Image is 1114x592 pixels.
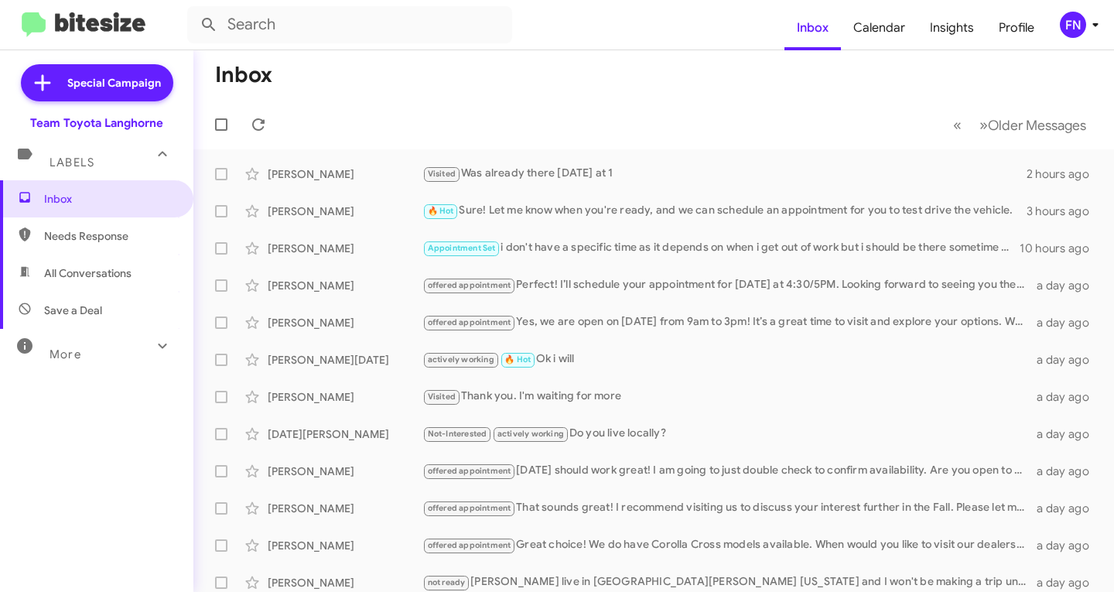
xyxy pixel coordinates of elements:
[422,536,1034,554] div: Great choice! We do have Corolla Cross models available. When would you like to visit our dealers...
[428,280,511,290] span: offered appointment
[1034,575,1102,590] div: a day ago
[428,466,511,476] span: offered appointment
[504,354,531,364] span: 🔥 Hot
[268,426,422,442] div: [DATE][PERSON_NAME]
[1027,166,1102,182] div: 2 hours ago
[986,5,1047,50] a: Profile
[988,117,1086,134] span: Older Messages
[979,115,988,135] span: »
[1034,352,1102,368] div: a day ago
[268,389,422,405] div: [PERSON_NAME]
[422,425,1034,443] div: Do you live locally?
[215,63,272,87] h1: Inbox
[1034,501,1102,516] div: a day ago
[422,388,1034,406] div: Thank you. I'm waiting for more
[784,5,841,50] a: Inbox
[44,303,102,318] span: Save a Deal
[953,115,962,135] span: «
[428,206,454,216] span: 🔥 Hot
[918,5,986,50] a: Insights
[268,315,422,330] div: [PERSON_NAME]
[422,239,1020,257] div: i don't have a specific time as it depends on when i get out of work but i should be there someti...
[428,577,466,587] span: not ready
[422,351,1034,368] div: Ok i will
[67,75,161,91] span: Special Campaign
[1060,12,1086,38] div: FN
[268,501,422,516] div: [PERSON_NAME]
[428,429,487,439] span: Not-Interested
[187,6,512,43] input: Search
[44,228,176,244] span: Needs Response
[1034,315,1102,330] div: a day ago
[268,464,422,479] div: [PERSON_NAME]
[1034,538,1102,553] div: a day ago
[841,5,918,50] a: Calendar
[422,313,1034,331] div: Yes, we are open on [DATE] from 9am to 3pm! It’s a great time to visit and explore your options. ...
[422,499,1034,517] div: That sounds great! I recommend visiting us to discuss your interest further in the Fall. Please l...
[1027,204,1102,219] div: 3 hours ago
[1034,389,1102,405] div: a day ago
[44,265,132,281] span: All Conversations
[422,573,1034,591] div: [PERSON_NAME] live in [GEOGRAPHIC_DATA][PERSON_NAME] [US_STATE] and I won't be making a trip unti...
[44,191,176,207] span: Inbox
[428,540,511,550] span: offered appointment
[422,202,1027,220] div: Sure! Let me know when you're ready, and we can schedule an appointment for you to test drive the...
[30,115,163,131] div: Team Toyota Langhorne
[268,575,422,590] div: [PERSON_NAME]
[944,109,971,141] button: Previous
[1034,278,1102,293] div: a day ago
[428,243,496,253] span: Appointment Set
[268,278,422,293] div: [PERSON_NAME]
[1034,464,1102,479] div: a day ago
[21,64,173,101] a: Special Campaign
[50,156,94,169] span: Labels
[1034,426,1102,442] div: a day ago
[1020,241,1102,256] div: 10 hours ago
[268,538,422,553] div: [PERSON_NAME]
[970,109,1095,141] button: Next
[428,392,456,402] span: Visited
[428,317,511,327] span: offered appointment
[268,204,422,219] div: [PERSON_NAME]
[268,166,422,182] div: [PERSON_NAME]
[268,241,422,256] div: [PERSON_NAME]
[945,109,1095,141] nav: Page navigation example
[422,276,1034,294] div: Perfect! I’ll schedule your appointment for [DATE] at 4:30/5PM. Looking forward to seeing you the...
[422,165,1027,183] div: Was already there [DATE] at 1
[428,354,494,364] span: actively working
[268,352,422,368] div: [PERSON_NAME][DATE]
[1047,12,1097,38] button: FN
[422,462,1034,480] div: [DATE] should work great! I am going to just double check to confirm availability. Are you open t...
[428,503,511,513] span: offered appointment
[497,429,564,439] span: actively working
[50,347,81,361] span: More
[428,169,456,179] span: Visited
